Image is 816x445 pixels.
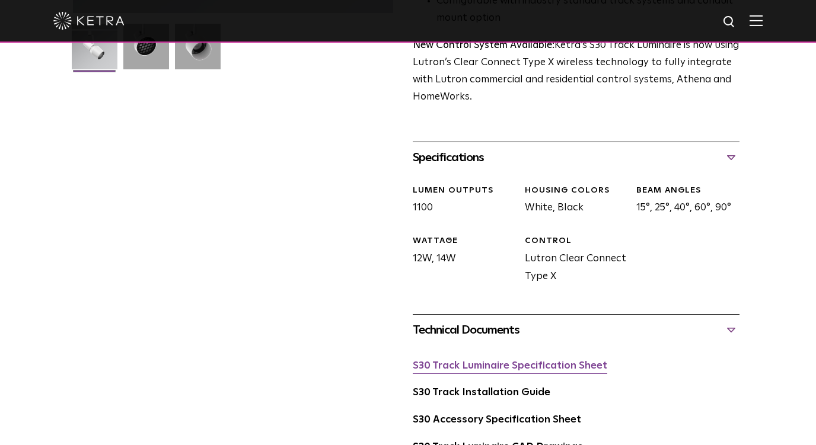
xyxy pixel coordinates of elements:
[413,148,740,167] div: Specifications
[413,40,554,50] strong: New Control System Available:
[525,235,628,247] div: CONTROL
[722,15,737,30] img: search icon
[750,15,763,26] img: Hamburger%20Nav.svg
[404,235,516,286] div: 12W, 14W
[516,185,628,217] div: White, Black
[123,24,169,78] img: 3b1b0dc7630e9da69e6b
[404,185,516,217] div: 1100
[413,388,550,398] a: S30 Track Installation Guide
[413,37,740,106] p: Ketra’s S30 Track Luminaire is now using Lutron’s Clear Connect Type X wireless technology to ful...
[175,24,221,78] img: 9e3d97bd0cf938513d6e
[413,185,516,197] div: LUMEN OUTPUTS
[413,415,581,425] a: S30 Accessory Specification Sheet
[413,361,607,371] a: S30 Track Luminaire Specification Sheet
[413,235,516,247] div: WATTAGE
[53,12,125,30] img: ketra-logo-2019-white
[72,24,117,78] img: S30-Track-Luminaire-2021-Web-Square
[413,321,740,340] div: Technical Documents
[525,185,628,197] div: HOUSING COLORS
[627,185,740,217] div: 15°, 25°, 40°, 60°, 90°
[516,235,628,286] div: Lutron Clear Connect Type X
[636,185,740,197] div: BEAM ANGLES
